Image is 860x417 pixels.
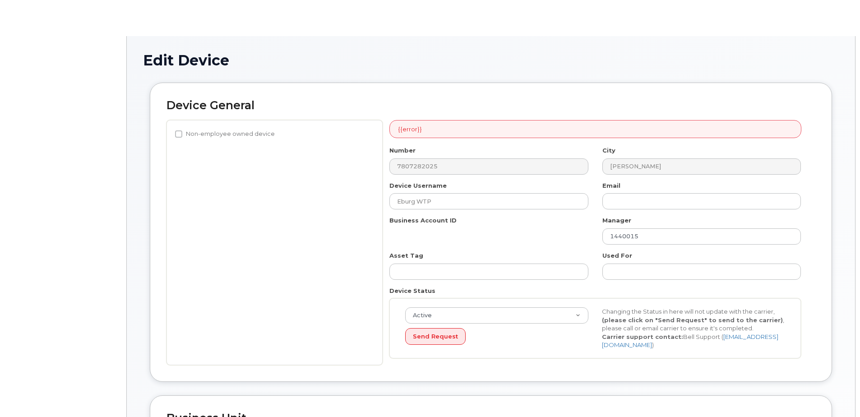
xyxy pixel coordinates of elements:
label: Manager [602,216,631,225]
label: Business Account ID [389,216,457,225]
h2: Device General [166,99,815,112]
label: City [602,146,615,155]
strong: Carrier support contact: [602,333,683,340]
div: Changing the Status in here will not update with the carrier, , please call or email carrier to e... [595,307,792,349]
button: Send Request [405,328,466,345]
h1: Edit Device [143,52,839,68]
label: Email [602,181,620,190]
a: [EMAIL_ADDRESS][DOMAIN_NAME] [602,333,778,349]
label: Number [389,146,416,155]
label: Asset Tag [389,251,423,260]
input: Select manager [602,228,801,245]
strong: (please click on "Send Request" to send to the carrier) [602,316,783,324]
input: Non-employee owned device [175,130,182,138]
label: Non-employee owned device [175,129,275,139]
label: Device Status [389,287,435,295]
label: Device Username [389,181,447,190]
div: {{error}} [389,120,801,139]
label: Used For [602,251,632,260]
